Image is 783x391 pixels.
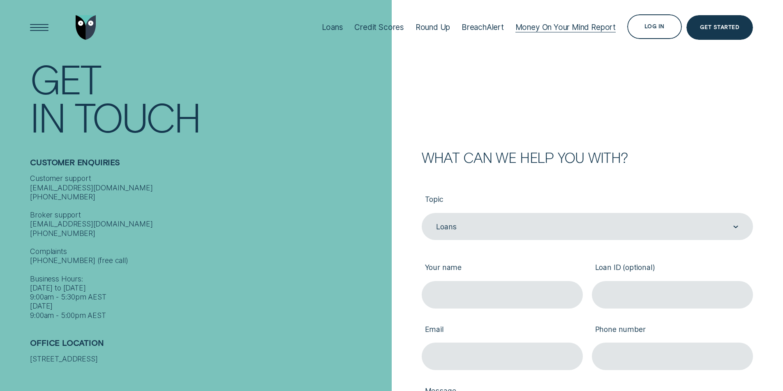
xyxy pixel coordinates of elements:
[422,151,753,164] h2: What can we help you with?
[27,15,52,40] button: Open Menu
[422,256,583,281] label: Your name
[30,338,387,354] h2: Office Location
[322,23,343,32] div: Loans
[592,318,753,343] label: Phone number
[515,23,616,32] div: Money On Your Mind Report
[436,222,457,231] div: Loans
[686,15,753,40] a: Get Started
[462,23,504,32] div: BreachAlert
[30,97,65,135] div: In
[592,256,753,281] label: Loan ID (optional)
[30,59,100,97] div: Get
[30,59,387,135] h1: Get In Touch
[627,14,682,39] button: Log in
[30,158,387,174] h2: Customer Enquiries
[76,15,96,40] img: Wisr
[416,23,450,32] div: Round Up
[74,97,200,135] div: Touch
[422,318,583,343] label: Email
[30,354,387,364] div: [STREET_ADDRESS]
[422,187,753,213] label: Topic
[30,174,387,320] div: Customer support [EMAIL_ADDRESS][DOMAIN_NAME] [PHONE_NUMBER] Broker support [EMAIL_ADDRESS][DOMAI...
[354,23,404,32] div: Credit Scores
